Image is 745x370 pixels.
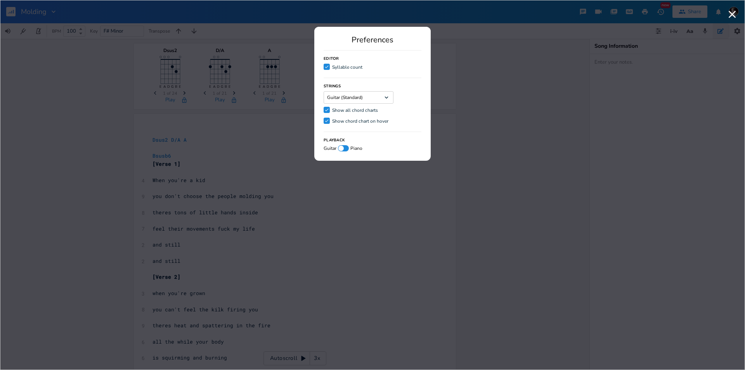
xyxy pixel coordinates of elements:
[324,146,336,151] span: Guitar
[332,108,378,113] div: Show all chord charts
[327,95,363,100] span: Guitar (Standard)
[350,146,362,151] span: Piano
[332,119,388,123] div: Show chord chart on hover
[324,36,421,44] div: Preferences
[324,84,341,88] h3: Strings
[332,65,362,69] div: Syllable count
[324,57,339,61] h3: Editor
[324,138,345,142] h3: Playback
